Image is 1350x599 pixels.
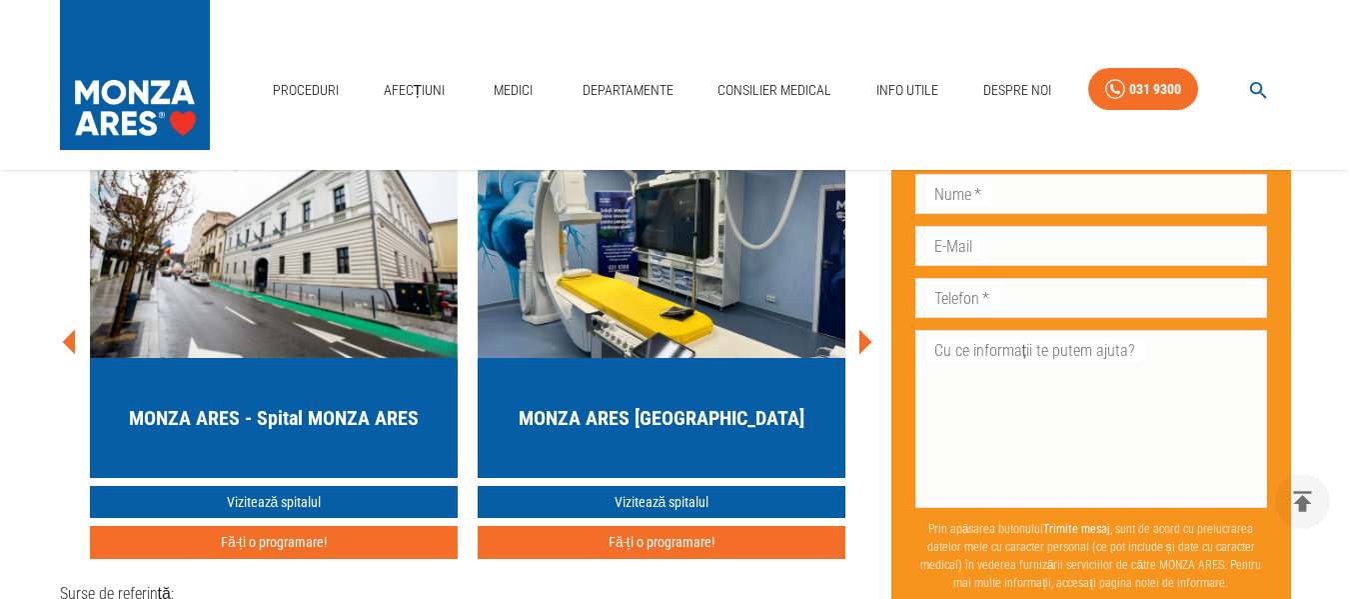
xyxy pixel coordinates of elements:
[90,118,458,478] a: MONZA ARES - Spital MONZA ARES
[90,486,458,519] a: Vizitează spitalul
[90,118,458,358] img: MONZA ARES Cluj-Napoca
[478,118,845,358] img: MONZA ARES Târgu Jiu
[1129,77,1181,102] div: 031 9300
[482,70,546,111] a: Medici
[265,70,347,111] a: Proceduri
[1088,68,1198,111] a: 031 9300
[129,404,419,432] h5: MONZA ARES - Spital MONZA ARES
[1043,522,1110,536] b: Trimite mesaj
[90,526,458,559] button: Fă-ți o programare!
[1275,474,1330,529] button: delete
[709,70,839,111] a: Consilier Medical
[478,526,845,559] button: Fă-ți o programare!
[376,70,454,111] a: Afecțiuni
[478,486,845,519] a: Vizitează spitalul
[519,404,804,432] h5: MONZA ARES [GEOGRAPHIC_DATA]
[478,118,845,478] a: MONZA ARES [GEOGRAPHIC_DATA]
[975,70,1059,111] a: Despre Noi
[868,70,946,111] a: Info Utile
[575,70,681,111] a: Departamente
